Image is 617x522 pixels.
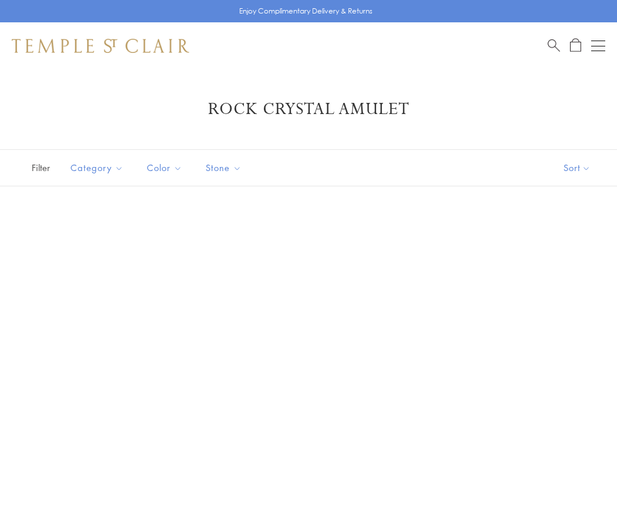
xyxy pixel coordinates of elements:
[141,160,191,175] span: Color
[239,5,373,17] p: Enjoy Complimentary Delivery & Returns
[548,38,560,53] a: Search
[570,38,581,53] a: Open Shopping Bag
[12,39,189,53] img: Temple St. Clair
[138,155,191,181] button: Color
[591,39,605,53] button: Open navigation
[537,150,617,186] button: Show sort by
[197,155,250,181] button: Stone
[200,160,250,175] span: Stone
[62,155,132,181] button: Category
[29,99,588,120] h1: Rock Crystal Amulet
[65,160,132,175] span: Category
